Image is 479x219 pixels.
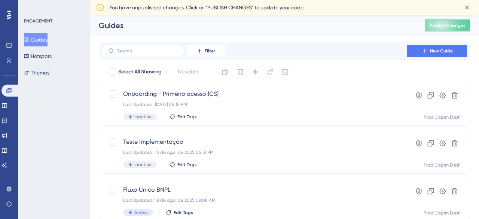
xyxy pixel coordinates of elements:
div: Prod Capim Dash [424,114,461,120]
span: New Guide [430,48,453,54]
div: ENGAGEMENT [24,18,52,24]
button: Guides [24,33,48,46]
span: Edit Tags [177,162,197,168]
span: Edit Tags [174,210,193,216]
span: Edit Tags [177,114,197,120]
span: Teste Implementação [123,137,386,146]
div: Last Updated: [DATE] 05:15 PM [123,101,386,107]
div: Prod Capim Dash [424,162,461,168]
button: Edit Tags [169,162,197,168]
span: Inactive [134,162,152,168]
button: Filter [187,45,225,57]
button: Edit Tags [165,210,193,216]
span: You have unpublished changes. Click on ‘PUBLISH CHANGES’ to update your code. [109,3,304,12]
span: Active [134,210,148,216]
span: Publish Changes [430,22,466,28]
div: Prod Capim Dash [424,210,461,216]
div: Last Updated: 18 de ago. de 2025 09:08 AM [123,197,386,203]
span: Inactive [134,114,152,120]
span: Filter [205,48,215,54]
span: Select All Showing [118,67,162,76]
button: Publish Changes [425,19,470,31]
span: Fluxo Único BNPL [123,185,386,194]
span: Deselect [178,67,199,76]
div: Last Updated: 14 de ago. de 2025 05:31 PM [123,149,386,155]
button: Edit Tags [169,114,197,120]
button: Deselect [171,65,205,79]
button: New Guide [407,45,467,57]
button: Themes [24,66,49,79]
span: Onboarding - Primeiro acesso (CS) [123,89,386,98]
button: Hotspots [24,49,52,63]
input: Search [117,48,178,54]
div: Guides [99,20,406,31]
